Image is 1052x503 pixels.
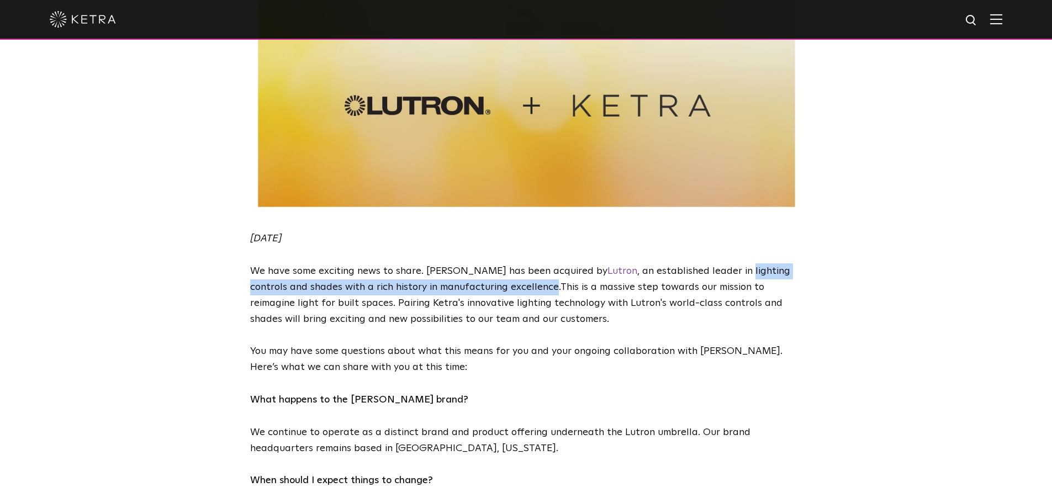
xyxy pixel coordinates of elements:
strong: What happens to the [PERSON_NAME] brand? [250,395,468,405]
span: You may have some questions about what this means for you and your ongoing collaboration with [PE... [250,346,783,372]
span: We continue to operate as a distinct brand and product offering underneath the Lutron umbrella. O... [250,427,750,453]
p: This is a massive step towards our mission to reimagine light for built spaces. Pairing Ketra's i... [250,263,802,327]
em: [DATE] [250,234,282,243]
img: Hamburger%20Nav.svg [990,14,1002,24]
img: ketra-logo-2019-white [50,11,116,28]
img: search icon [965,14,979,28]
strong: When should I expect things to change? [250,475,433,485]
a: Lutron [607,266,637,276]
span: We have some exciting news to share. [PERSON_NAME] has been acquired by , an established leader i... [250,266,790,292]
